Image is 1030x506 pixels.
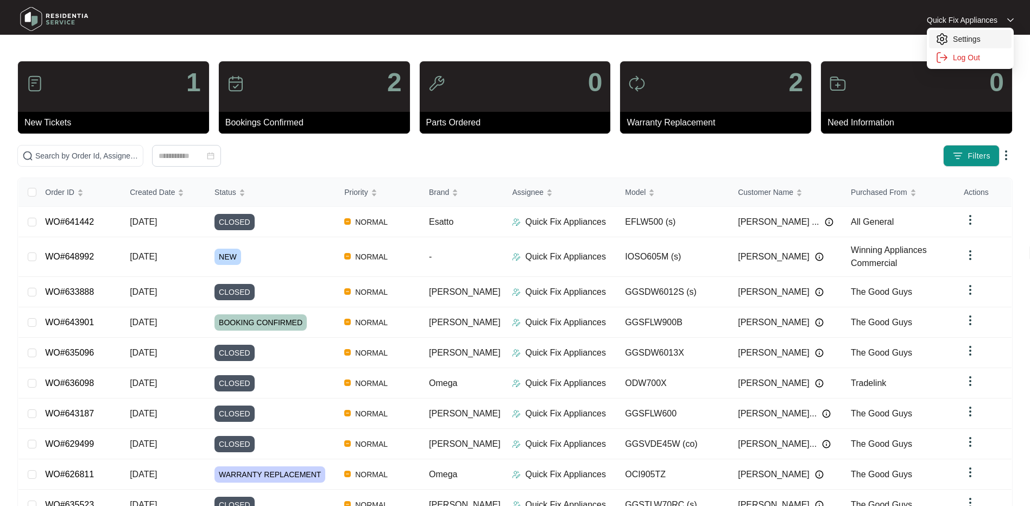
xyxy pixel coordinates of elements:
[738,377,810,390] span: [PERSON_NAME]
[943,145,1000,167] button: filter iconFilters
[964,466,977,479] img: dropdown arrow
[24,116,209,129] p: New Tickets
[512,349,521,357] img: Assigner Icon
[738,250,810,263] span: [PERSON_NAME]
[815,379,824,388] img: Info icon
[130,252,157,261] span: [DATE]
[512,218,521,226] img: Assigner Icon
[344,218,351,225] img: Vercel Logo
[130,348,157,357] span: [DATE]
[927,15,997,26] p: Quick Fix Appliances
[16,3,92,35] img: residentia service logo
[738,286,810,299] span: [PERSON_NAME]
[429,287,501,296] span: [PERSON_NAME]
[729,178,842,207] th: Customer Name
[45,252,94,261] a: WO#648992
[214,406,255,422] span: CLOSED
[227,75,244,92] img: icon
[429,378,457,388] span: Omega
[964,283,977,296] img: dropdown arrow
[525,286,606,299] p: Quick Fix Appliances
[851,186,907,198] span: Purchased From
[525,468,606,481] p: Quick Fix Appliances
[788,69,803,96] p: 2
[525,250,606,263] p: Quick Fix Appliances
[214,375,255,391] span: CLOSED
[35,150,138,162] input: Search by Order Id, Assignee Name, Customer Name, Brand and Model
[616,237,729,277] td: IOSO605M (s)
[829,75,846,92] img: icon
[45,318,94,327] a: WO#643901
[351,377,392,390] span: NORMAL
[429,186,449,198] span: Brand
[130,378,157,388] span: [DATE]
[1007,17,1014,23] img: dropdown arrow
[214,436,255,452] span: CLOSED
[351,216,392,229] span: NORMAL
[512,252,521,261] img: Assigner Icon
[351,468,392,481] span: NORMAL
[429,470,457,479] span: Omega
[206,178,336,207] th: Status
[45,348,94,357] a: WO#635096
[525,316,606,329] p: Quick Fix Appliances
[616,368,729,399] td: ODW700X
[825,218,833,226] img: Info icon
[936,51,949,64] img: settings icon
[45,470,94,479] a: WO#626811
[851,378,886,388] span: Tradelink
[738,407,817,420] span: [PERSON_NAME]...
[815,349,824,357] img: Info icon
[429,318,501,327] span: [PERSON_NAME]
[616,459,729,490] td: OCI905TZ
[525,407,606,420] p: Quick Fix Appliances
[936,33,949,46] img: settings icon
[214,186,236,198] span: Status
[344,288,351,295] img: Vercel Logo
[429,409,501,418] span: [PERSON_NAME]
[130,318,157,327] span: [DATE]
[851,245,927,268] span: Winning Appliances Commercial
[512,440,521,448] img: Assigner Icon
[344,471,351,477] img: Vercel Logo
[851,439,912,448] span: The Good Guys
[628,75,646,92] img: icon
[525,216,606,229] p: Quick Fix Appliances
[512,318,521,327] img: Assigner Icon
[503,178,616,207] th: Assignee
[738,438,817,451] span: [PERSON_NAME]...
[822,409,831,418] img: Info icon
[45,439,94,448] a: WO#629499
[428,75,445,92] img: icon
[351,438,392,451] span: NORMAL
[512,409,521,418] img: Assigner Icon
[616,399,729,429] td: GGSFLW600
[429,348,501,357] span: [PERSON_NAME]
[351,316,392,329] span: NORMAL
[964,249,977,262] img: dropdown arrow
[344,410,351,416] img: Vercel Logo
[214,466,325,483] span: WARRANTY REPLACEMENT
[851,217,894,226] span: All General
[827,116,1012,129] p: Need Information
[130,439,157,448] span: [DATE]
[429,439,501,448] span: [PERSON_NAME]
[512,186,544,198] span: Assignee
[429,252,432,261] span: -
[336,178,420,207] th: Priority
[130,470,157,479] span: [DATE]
[351,286,392,299] span: NORMAL
[952,150,963,161] img: filter icon
[344,379,351,386] img: Vercel Logo
[512,470,521,479] img: Assigner Icon
[525,377,606,390] p: Quick Fix Appliances
[512,379,521,388] img: Assigner Icon
[738,186,793,198] span: Customer Name
[351,250,392,263] span: NORMAL
[214,345,255,361] span: CLOSED
[964,314,977,327] img: dropdown arrow
[588,69,603,96] p: 0
[214,314,307,331] span: BOOKING CONFIRMED
[344,349,351,356] img: Vercel Logo
[738,346,810,359] span: [PERSON_NAME]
